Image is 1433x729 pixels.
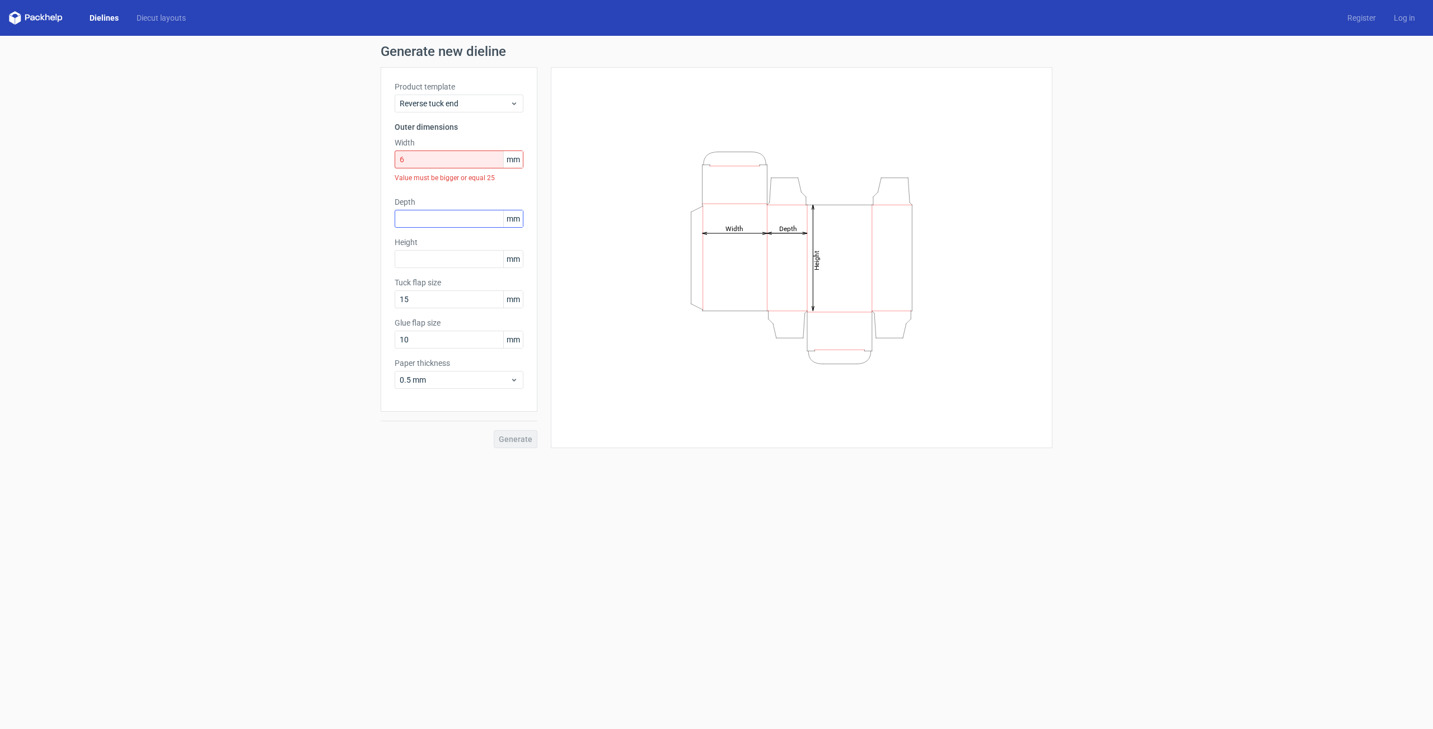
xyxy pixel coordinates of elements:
[395,317,523,328] label: Glue flap size
[81,12,128,23] a: Dielines
[395,196,523,208] label: Depth
[395,121,523,133] h3: Outer dimensions
[395,168,523,187] div: Value must be bigger or equal 25
[395,81,523,92] label: Product template
[503,251,523,267] span: mm
[813,250,821,270] tspan: Height
[400,98,510,109] span: Reverse tuck end
[503,331,523,348] span: mm
[1385,12,1424,23] a: Log in
[725,224,743,232] tspan: Width
[395,277,523,288] label: Tuck flap size
[503,210,523,227] span: mm
[395,358,523,369] label: Paper thickness
[1338,12,1385,23] a: Register
[503,151,523,168] span: mm
[779,224,797,232] tspan: Depth
[503,291,523,308] span: mm
[128,12,195,23] a: Diecut layouts
[395,137,523,148] label: Width
[381,45,1052,58] h1: Generate new dieline
[395,237,523,248] label: Height
[400,374,510,385] span: 0.5 mm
